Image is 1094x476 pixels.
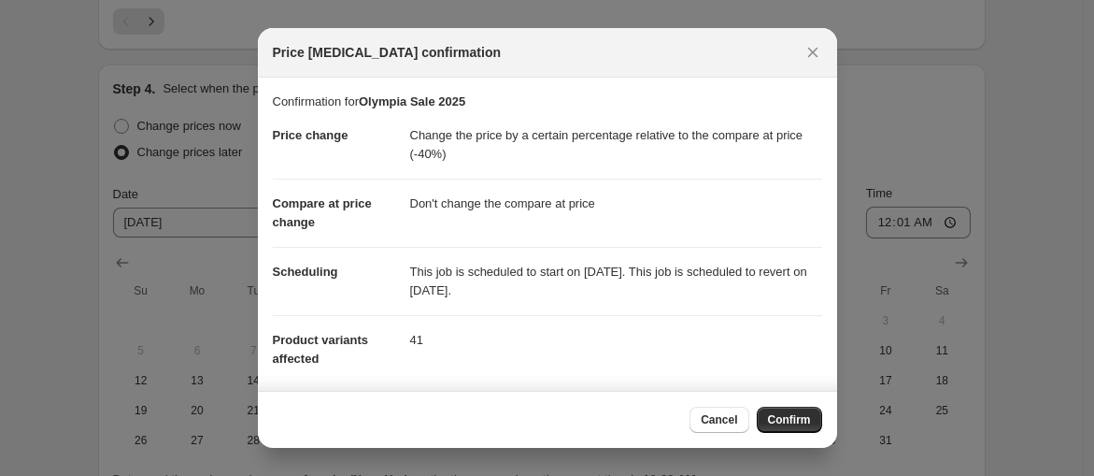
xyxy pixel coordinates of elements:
[410,247,822,315] dd: This job is scheduled to start on [DATE]. This job is scheduled to revert on [DATE].
[410,179,822,228] dd: Don't change the compare at price
[273,128,348,142] span: Price change
[273,43,502,62] span: Price [MEDICAL_DATA] confirmation
[273,333,369,366] span: Product variants affected
[273,93,822,111] p: Confirmation for
[410,111,822,179] dd: Change the price by a certain percentage relative to the compare at price (-40%)
[689,407,748,433] button: Cancel
[273,196,372,229] span: Compare at price change
[757,407,822,433] button: Confirm
[768,412,811,427] span: Confirm
[273,265,338,279] span: Scheduling
[800,39,826,65] button: Close
[359,94,465,108] b: Olympia Sale 2025
[410,315,822,365] dd: 41
[701,412,737,427] span: Cancel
